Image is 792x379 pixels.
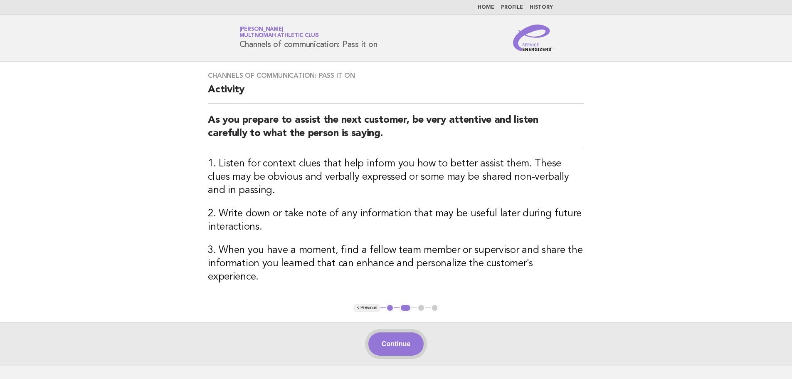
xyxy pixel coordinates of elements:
a: Profile [501,5,523,10]
a: Home [478,5,494,10]
button: 2 [400,304,412,312]
h2: Activity [208,83,584,104]
a: History [530,5,553,10]
img: Service Energizers [513,25,553,51]
span: Multnomah Athletic Club [239,33,319,39]
a: [PERSON_NAME]Multnomah Athletic Club [239,27,319,38]
h2: As you prepare to assist the next customer, be very attentive and listen carefully to what the pe... [208,114,584,147]
button: < Previous [353,304,380,312]
button: Continue [368,332,424,356]
h3: 2. Write down or take note of any information that may be useful later during future interactions. [208,207,584,234]
h1: Channels of communication: Pass it on [239,27,377,49]
button: 1 [386,304,394,312]
h3: Channels of communication: Pass it on [208,72,584,80]
h3: 1. Listen for context clues that help inform you how to better assist them. These clues may be ob... [208,157,584,197]
h3: 3. When you have a moment, find a fellow team member or supervisor and share the information you ... [208,244,584,284]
